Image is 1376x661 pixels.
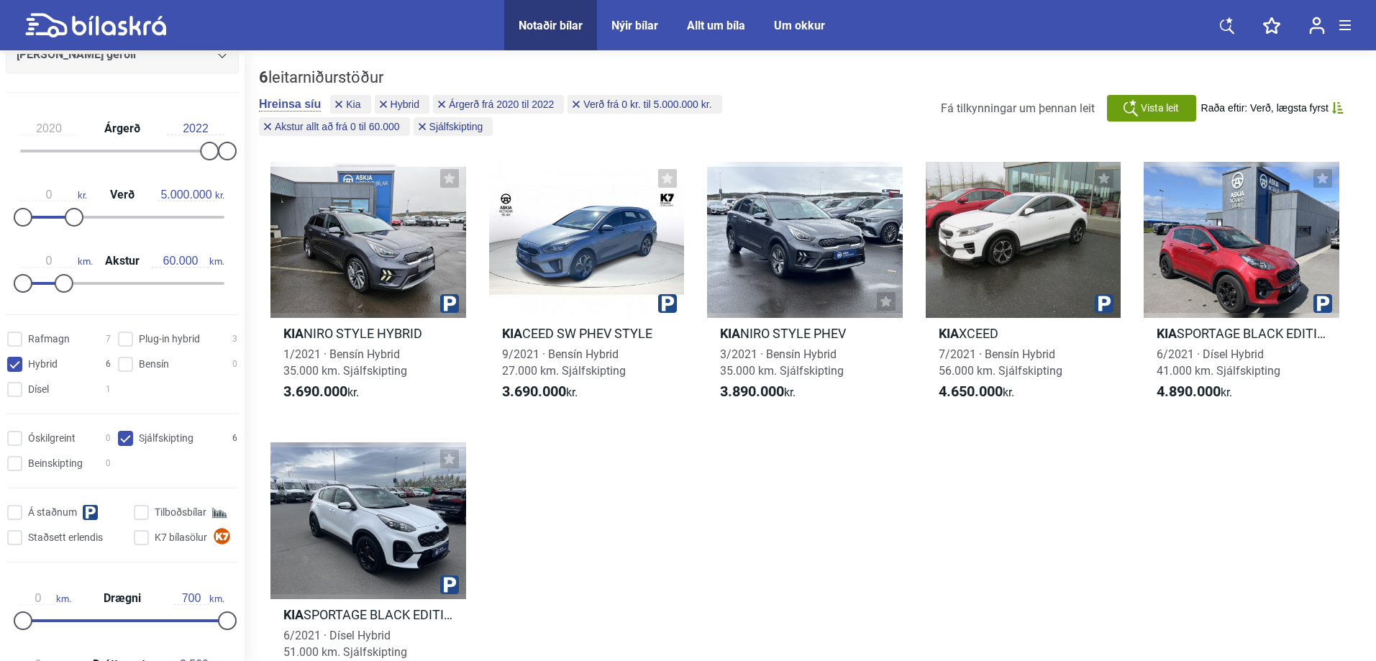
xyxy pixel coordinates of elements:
[1095,294,1113,313] img: parking.png
[1313,294,1332,313] img: parking.png
[440,294,459,313] img: parking.png
[939,326,959,341] b: Kia
[926,325,1121,342] h2: XCEED
[440,575,459,594] img: parking.png
[502,383,566,400] b: 3.690.000
[106,456,111,471] span: 0
[519,19,583,32] a: Notaðir bílar
[139,431,193,446] span: Sjálfskipting
[720,383,796,401] span: kr.
[502,383,578,401] span: kr.
[1157,326,1177,341] b: Kia
[1144,325,1339,342] h2: SPORTAGE BLACK EDITION
[658,294,677,313] img: parking.png
[502,326,522,341] b: Kia
[17,45,137,65] span: [PERSON_NAME] gerðir
[106,189,138,201] span: Verð
[1201,102,1344,114] button: Raða eftir: Verð, lægsta fyrst
[1201,102,1329,114] span: Raða eftir: Verð, lægsta fyrst
[283,326,304,341] b: Kia
[28,382,49,397] span: Dísel
[259,68,268,86] b: 6
[283,629,407,659] span: 6/2021 · Dísel Hybrid 51.000 km. Sjálfskipting
[583,99,711,109] span: Verð frá 0 kr. til 5.000.000 kr.
[28,530,103,545] span: Staðsett erlendis
[941,101,1095,115] span: Fá tilkynningar um þennan leit
[139,332,200,347] span: Plug-in hybrid
[1157,383,1232,401] span: kr.
[232,431,237,446] span: 6
[259,97,321,111] button: Hreinsa síu
[720,347,844,378] span: 3/2021 · Bensín Hybrid 35.000 km. Sjálfskipting
[20,592,71,605] span: km.
[173,592,224,605] span: km.
[106,332,111,347] span: 7
[155,530,207,545] span: K7 bílasölur
[489,325,685,342] h2: CEED SW PHEV STYLE
[158,188,224,201] span: kr.
[1157,383,1221,400] b: 4.890.000
[939,347,1062,378] span: 7/2021 · Bensín Hybrid 56.000 km. Sjálfskipting
[20,255,93,268] span: km.
[1157,347,1280,378] span: 6/2021 · Dísel Hybrid 41.000 km. Sjálfskipting
[391,99,419,109] span: Hybrid
[720,383,784,400] b: 3.890.000
[330,95,370,114] button: Kia
[1309,17,1325,35] img: user-login.svg
[152,255,224,268] span: km.
[449,99,554,109] span: Árgerð frá 2020 til 2022
[707,162,903,414] a: KiaNIRO STYLE PHEV3/2021 · Bensín Hybrid35.000 km. Sjálfskipting3.890.000kr.
[20,188,87,201] span: kr.
[429,122,483,132] span: Sjálfskipting
[232,332,237,347] span: 3
[375,95,429,114] button: Hybrid
[270,606,466,623] h2: SPORTAGE BLACK EDITION
[155,505,206,520] span: Tilboðsbílar
[1144,162,1339,414] a: KiaSPORTAGE BLACK EDITION6/2021 · Dísel Hybrid41.000 km. Sjálfskipting4.890.000kr.
[489,162,685,414] a: KiaCEED SW PHEV STYLE9/2021 · Bensín Hybrid27.000 km. Sjálfskipting3.690.000kr.
[139,357,169,372] span: Bensín
[926,162,1121,414] a: KiaXCEED7/2021 · Bensín Hybrid56.000 km. Sjálfskipting4.650.000kr.
[774,19,825,32] a: Um okkur
[270,162,466,414] a: KiaNIRO STYLE HYBRID1/2021 · Bensín Hybrid35.000 km. Sjálfskipting3.690.000kr.
[101,255,143,267] span: Akstur
[687,19,745,32] a: Allt um bíla
[346,99,360,109] span: Kia
[259,117,410,136] button: Akstur allt að frá 0 til 60.000
[100,593,145,604] span: Drægni
[270,325,466,342] h2: NIRO STYLE HYBRID
[283,347,407,378] span: 1/2021 · Bensín Hybrid 35.000 km. Sjálfskipting
[28,456,83,471] span: Beinskipting
[106,382,111,397] span: 1
[433,95,564,114] button: Árgerð frá 2020 til 2022
[101,123,144,135] span: Árgerð
[106,431,111,446] span: 0
[939,383,1003,400] b: 4.650.000
[259,68,801,87] div: leitarniðurstöður
[1141,101,1179,116] span: Vista leit
[707,325,903,342] h2: NIRO STYLE PHEV
[414,117,493,136] button: Sjálfskipting
[283,383,347,400] b: 3.690.000
[611,19,658,32] a: Nýir bílar
[568,95,721,114] button: Verð frá 0 kr. til 5.000.000 kr.
[502,347,626,378] span: 9/2021 · Bensín Hybrid 27.000 km. Sjálfskipting
[28,505,77,520] span: Á staðnum
[283,607,304,622] b: Kia
[232,357,237,372] span: 0
[283,383,359,401] span: kr.
[28,332,70,347] span: Rafmagn
[106,357,111,372] span: 6
[28,357,58,372] span: Hybrid
[275,122,400,132] span: Akstur allt að frá 0 til 60.000
[939,383,1014,401] span: kr.
[720,326,740,341] b: Kia
[28,431,76,446] span: Óskilgreint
